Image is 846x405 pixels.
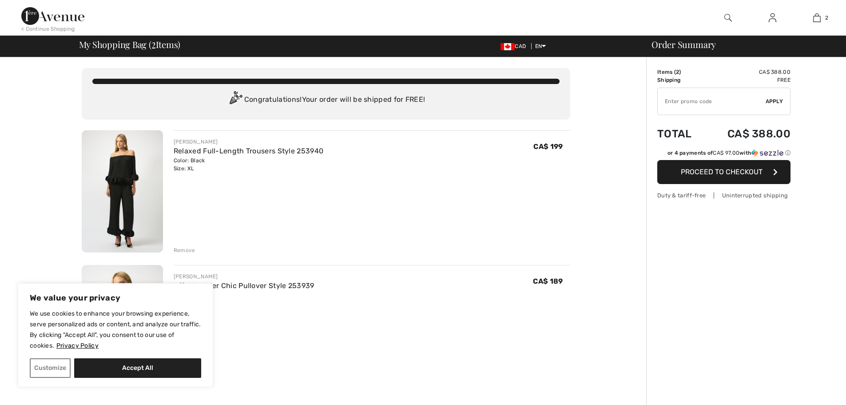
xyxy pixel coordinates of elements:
span: CA$ 199 [533,142,563,151]
div: Order Summary [641,40,841,49]
td: Total [657,119,704,149]
div: [PERSON_NAME] [174,273,314,281]
span: CA$ 97.00 [713,150,739,156]
span: 2 [825,14,828,22]
div: We value your privacy [18,283,213,387]
div: Duty & tariff-free | Uninterrupted shipping [657,191,790,200]
span: 2 [676,69,679,75]
button: Proceed to Checkout [657,160,790,184]
p: We value your privacy [30,293,201,303]
div: or 4 payments ofCA$ 97.00withSezzle Click to learn more about Sezzle [657,149,790,160]
td: Items ( ) [657,68,704,76]
div: [PERSON_NAME] [174,138,323,146]
td: CA$ 388.00 [704,68,790,76]
img: Sezzle [751,149,783,157]
td: Free [704,76,790,84]
a: 2 [795,12,838,23]
p: We use cookies to enhance your browsing experience, serve personalized ads or content, and analyz... [30,309,201,351]
div: Congratulations! Your order will be shipped for FREE! [92,91,560,109]
div: or 4 payments of with [667,149,790,157]
div: < Continue Shopping [21,25,75,33]
span: Proceed to Checkout [681,168,763,176]
img: My Info [769,12,776,23]
img: Canadian Dollar [500,43,515,50]
span: CAD [500,43,529,49]
a: Sign In [762,12,783,24]
td: Shipping [657,76,704,84]
a: Off-Shoulder Chic Pullover Style 253939 [174,281,314,290]
span: 2 [151,38,156,49]
span: Apply [766,97,783,105]
a: Privacy Policy [56,341,99,350]
div: Color: Black Size: XL [174,291,314,307]
img: Relaxed Full-Length Trousers Style 253940 [82,130,163,253]
img: 1ère Avenue [21,7,84,25]
div: Color: Black Size: XL [174,156,323,172]
span: My Shopping Bag ( Items) [79,40,181,49]
button: Customize [30,358,71,378]
span: EN [535,43,546,49]
button: Accept All [74,358,201,378]
div: Remove [174,246,195,254]
a: Relaxed Full-Length Trousers Style 253940 [174,147,323,155]
span: CA$ 189 [533,277,563,285]
img: Off-Shoulder Chic Pullover Style 253939 [82,265,163,387]
td: CA$ 388.00 [704,119,790,149]
img: My Bag [813,12,821,23]
input: Promo code [658,88,766,115]
img: Congratulation2.svg [226,91,244,109]
img: search the website [724,12,732,23]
